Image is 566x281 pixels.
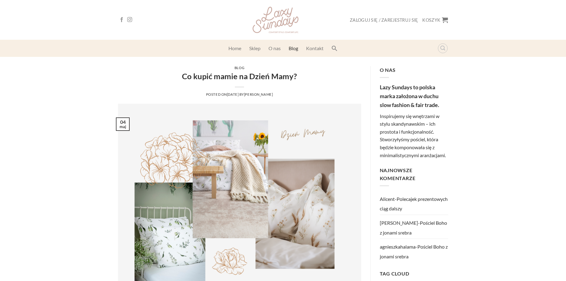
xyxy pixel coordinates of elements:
[380,217,418,229] span: [PERSON_NAME]
[249,43,261,54] a: Sklep
[119,17,124,23] a: Follow on Facebook
[228,43,241,54] a: Home
[227,92,239,96] a: [DATE]
[206,92,239,96] span: Posted on
[380,196,395,202] a: Alicent
[438,43,448,53] a: Wyszukiwarka
[380,238,448,262] li: -
[380,191,448,215] li: -
[380,194,448,213] a: Polecajek prezentowych ciąg dalszy
[235,66,244,70] a: Blog
[244,92,273,96] a: [PERSON_NAME]
[380,241,416,253] span: agnieszkahalama
[380,67,396,73] span: O nas
[380,218,447,237] a: Pościel Boho z jonami srebra
[253,7,298,33] img: Lazy Sundays
[127,17,132,23] a: Follow on Instagram
[306,43,324,54] a: Kontakt
[422,17,440,23] span: Koszyk
[239,92,273,96] span: by
[331,42,338,54] a: Search Icon Link
[268,43,281,54] a: O nas
[380,242,448,261] a: Pościel Boho z jonami srebra
[331,45,338,51] svg: Search
[289,43,298,54] a: Blog
[380,271,409,276] span: Tag Cloud
[380,83,448,109] h4: Lazy Sundays to polska marka założona w duchu slow fashion & fair trade.
[422,13,448,27] a: Koszyk
[182,72,297,81] a: Co kupić mamie na Dzień Mamy?
[380,167,416,181] span: Najnowsze komentarze
[350,17,418,23] span: Zaloguj się / Zarejestruj się
[380,215,448,238] li: -
[350,14,418,26] a: Zaloguj się / Zarejestruj się
[380,112,448,159] p: Inspirujemy się wnętrzami w stylu skandynawskim – ich prostota i funkcjonalność. Stworzyłyśmy poś...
